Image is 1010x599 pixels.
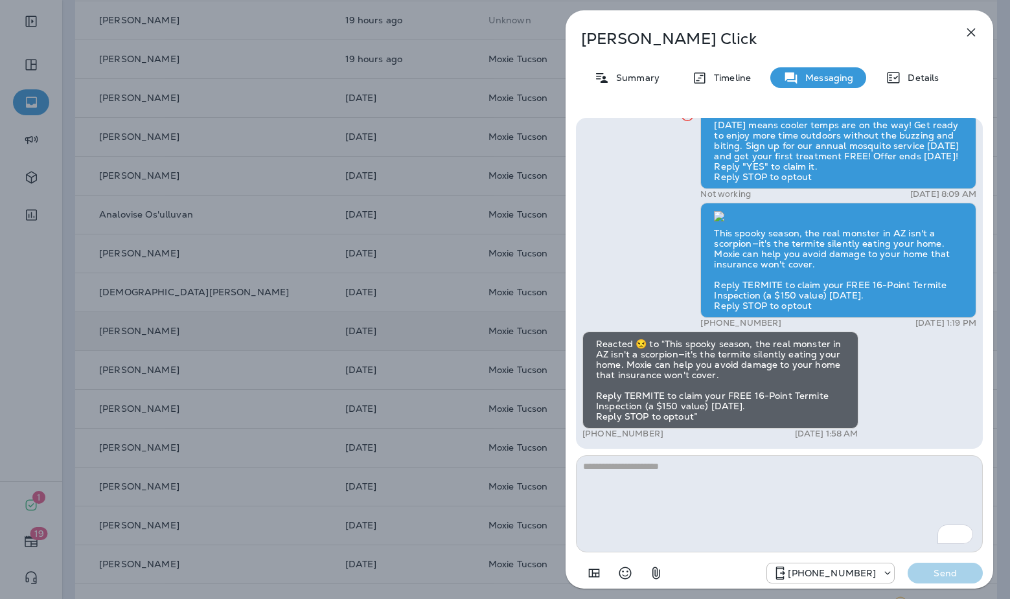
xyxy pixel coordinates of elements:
button: Add in a premade template [581,560,607,586]
p: [DATE] 1:58 AM [795,429,858,439]
div: Reacted 😒 to “This spooky season, the real monster in AZ isn't a scorpion—it's the termite silent... [582,332,858,429]
button: Select an emoji [612,560,638,586]
div: +1 (520) 639-9155 [767,565,894,581]
p: [PHONE_NUMBER] [788,568,876,578]
p: [DATE] 8:09 AM [910,189,976,199]
div: [DATE] means cooler temps are on the way! Get ready to enjoy more time outdoors without the buzzi... [700,95,976,190]
p: Not working [700,189,751,199]
p: Summary [610,73,660,83]
p: Messaging [799,73,853,83]
p: Details [901,73,939,83]
textarea: To enrich screen reader interactions, please activate Accessibility in Grammarly extension settings [576,455,983,552]
div: This spooky season, the real monster in AZ isn't a scorpion—it's the termite silently eating your... [700,203,976,318]
p: [DATE] 1:19 PM [915,318,976,328]
p: [PHONE_NUMBER] [700,318,781,328]
img: twilio-download [714,211,724,221]
p: Timeline [707,73,751,83]
p: [PERSON_NAME] Click [581,30,935,48]
p: [PHONE_NUMBER] [582,429,663,439]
